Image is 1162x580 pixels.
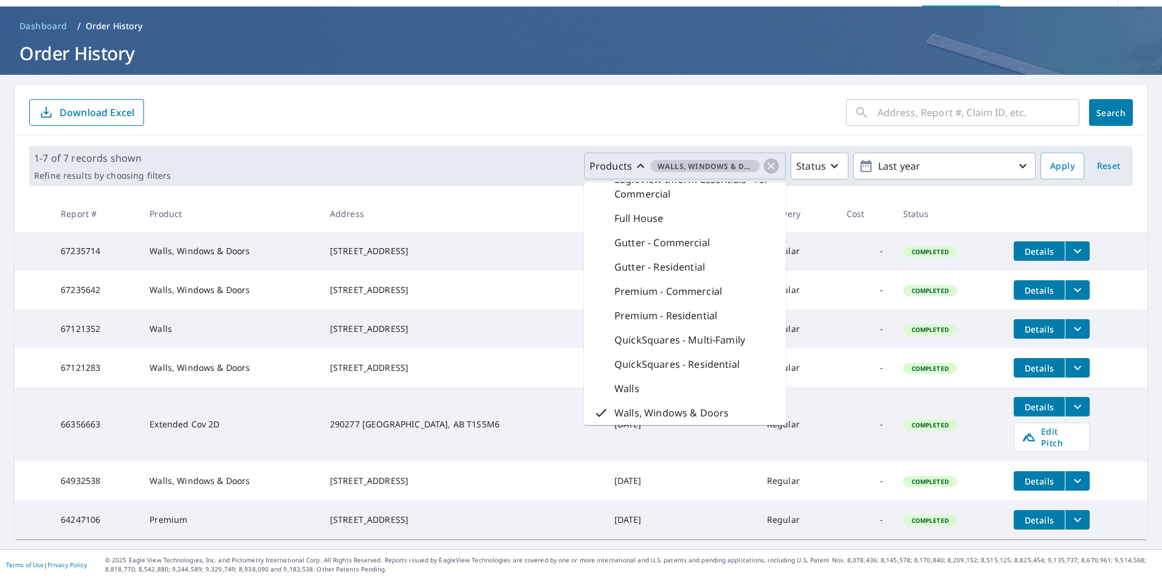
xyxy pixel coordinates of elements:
td: Regular [757,348,837,387]
p: Premium - Commercial [614,284,722,299]
nav: breadcrumb [15,16,1147,36]
span: Details [1021,475,1057,487]
div: Walls, Windows & Doors [584,401,786,425]
p: Walls, Windows & Doors [614,406,729,420]
a: Terms of Use [6,561,44,569]
div: Premium - Commercial [584,279,786,303]
button: Status [791,153,848,179]
td: Regular [757,309,837,348]
input: Address, Report #, Claim ID, etc. [878,95,1079,129]
p: Gutter - Commercial [614,235,710,250]
p: Products [590,159,632,173]
div: [STREET_ADDRESS] [330,245,595,257]
button: filesDropdownBtn-64932538 [1065,471,1090,491]
span: Completed [904,516,956,525]
p: Status [796,159,826,173]
button: detailsBtn-67121283 [1014,358,1065,378]
th: Report # [51,196,140,232]
span: Completed [904,364,956,373]
div: [STREET_ADDRESS] [330,514,595,526]
p: Order History [86,20,143,32]
td: Premium [140,500,320,539]
p: Gutter - Residential [614,260,705,274]
a: Edit Pitch [1014,423,1090,452]
td: Walls [140,309,320,348]
p: | [6,561,87,568]
button: detailsBtn-67121352 [1014,319,1065,339]
button: detailsBtn-66356663 [1014,397,1065,416]
td: Regular [757,500,837,539]
td: 67235714 [51,232,140,271]
span: Apply [1050,159,1074,174]
span: Completed [904,325,956,334]
span: Search [1099,107,1123,119]
td: Regular [757,271,837,309]
td: [DATE] [605,500,675,539]
button: detailsBtn-64932538 [1014,471,1065,491]
span: Details [1021,323,1057,335]
span: Details [1021,285,1057,296]
td: Extended Cov 2D [140,387,320,461]
div: Gutter - Residential [584,255,786,279]
p: EagleView Inform Essentials+ for Commercial [614,172,776,201]
div: QuickSquares - Residential [584,352,786,376]
button: Search [1089,99,1133,126]
button: filesDropdownBtn-66356663 [1065,397,1090,416]
button: Reset [1089,153,1128,179]
td: 64247106 [51,500,140,539]
a: Dashboard [15,16,72,36]
div: Premium - Residential [584,303,786,328]
span: Details [1021,401,1057,413]
span: Completed [904,477,956,486]
td: - [837,387,893,461]
div: QuickSquares - Multi-Family [584,328,786,352]
span: Walls, Windows & Doors [650,160,760,173]
button: filesDropdownBtn-67121352 [1065,319,1090,339]
td: - [837,348,893,387]
p: Full House [614,211,664,226]
span: Details [1021,362,1057,374]
td: Walls, Windows & Doors [140,348,320,387]
button: filesDropdownBtn-67235642 [1065,280,1090,300]
li: / [77,19,81,33]
span: Reset [1094,159,1123,174]
button: filesDropdownBtn-67235714 [1065,241,1090,261]
td: [DATE] [605,461,675,500]
p: QuickSquares - Multi-Family [614,333,745,347]
td: Regular [757,461,837,500]
th: Status [893,196,1004,232]
button: filesDropdownBtn-67121283 [1065,358,1090,378]
p: Download Excel [60,106,134,119]
td: - [837,309,893,348]
div: Full House [584,206,786,230]
td: Walls, Windows & Doors [140,461,320,500]
td: Walls, Windows & Doors [140,271,320,309]
td: 67121352 [51,309,140,348]
button: Last year [853,153,1036,179]
td: - [837,271,893,309]
a: Privacy Policy [47,561,87,569]
p: Walls [614,381,639,396]
span: Completed [904,421,956,429]
p: Premium - Residential [614,308,717,323]
div: Walls [584,376,786,401]
div: EagleView Inform Essentials+ for Commercial [584,167,786,206]
td: - [837,500,893,539]
button: Download Excel [29,99,144,126]
p: Refine results by choosing filters [34,170,171,181]
button: detailsBtn-64247106 [1014,510,1065,530]
td: Regular [757,232,837,271]
td: 64932538 [51,461,140,500]
th: Address [320,196,605,232]
td: 67235642 [51,271,140,309]
button: detailsBtn-67235714 [1014,241,1065,261]
span: Details [1021,514,1057,526]
button: Apply [1040,153,1084,179]
span: Details [1021,246,1057,257]
td: 67121283 [51,348,140,387]
span: Completed [904,247,956,256]
button: filesDropdownBtn-64247106 [1065,510,1090,530]
button: ProductsWalls, Windows & Doors [584,153,786,179]
p: QuickSquares - Residential [614,357,740,371]
div: [STREET_ADDRESS] [330,323,595,335]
